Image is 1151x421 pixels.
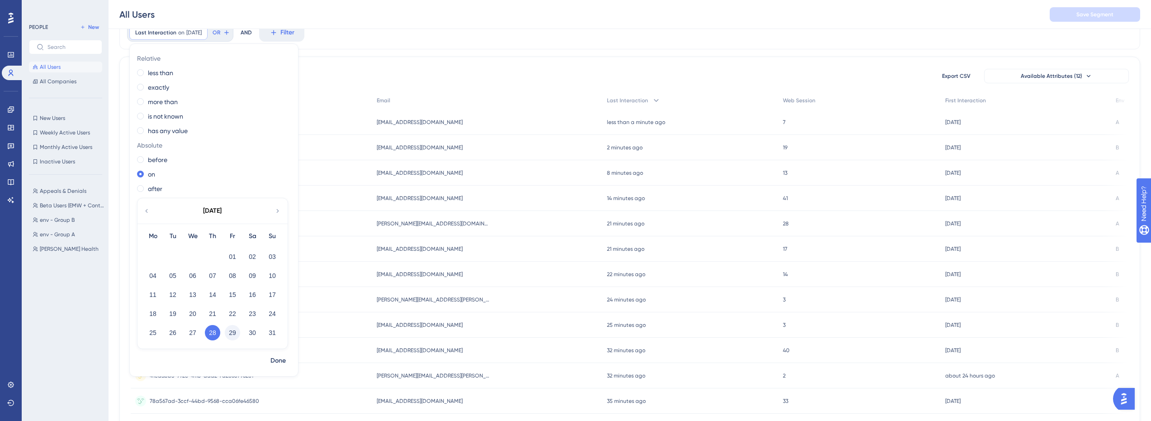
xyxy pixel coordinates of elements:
label: has any value [148,125,188,136]
div: [DATE] [203,206,222,216]
span: 14 [783,271,788,278]
span: 7 [783,119,786,126]
span: A [1116,372,1119,379]
button: 06 [185,268,200,283]
button: OR [211,25,231,40]
span: [PERSON_NAME][EMAIL_ADDRESS][PERSON_NAME][DOMAIN_NAME] [377,372,490,379]
span: 3 [783,296,786,303]
span: Inactive Users [40,158,75,165]
button: Beta Users (EMW + Continuum) [29,200,108,211]
button: Weekly Active Users [29,127,102,138]
button: 28 [205,325,220,340]
time: less than a minute ago [607,119,665,125]
label: less than [148,67,173,78]
span: [EMAIL_ADDRESS][DOMAIN_NAME] [377,397,463,405]
button: 20 [185,306,200,321]
span: Available Attributes (12) [1021,72,1082,80]
button: Filter [259,24,304,42]
span: env - Group A [40,231,75,238]
button: New [77,22,102,33]
button: 05 [165,268,180,283]
time: 32 minutes ago [607,373,645,379]
button: 02 [245,249,260,264]
label: more than [148,96,178,107]
span: New Users [40,115,65,122]
span: [PERSON_NAME] Health [40,245,99,253]
span: 40 [783,347,790,354]
button: 13 [185,287,200,302]
span: All Companies [40,78,76,85]
input: Search [47,44,95,50]
button: New Users [29,113,102,124]
span: New [88,24,99,31]
time: [DATE] [945,246,961,252]
time: 32 minutes ago [607,347,645,354]
span: 3 [783,321,786,329]
div: Tu [163,231,183,242]
time: 8 minutes ago [607,170,643,176]
div: Su [262,231,282,242]
button: 22 [225,306,240,321]
button: 07 [205,268,220,283]
span: B [1116,271,1119,278]
time: [DATE] [945,119,961,125]
span: [EMAIL_ADDRESS][DOMAIN_NAME] [377,144,463,151]
label: before [148,154,167,165]
span: Monthly Active Users [40,144,92,151]
span: B [1116,245,1119,253]
button: 15 [225,287,240,302]
button: 18 [145,306,161,321]
button: 04 [145,268,161,283]
span: Filter [280,27,294,38]
button: 14 [205,287,220,302]
time: 22 minutes ago [607,271,645,277]
time: [DATE] [945,398,961,404]
time: [DATE] [945,220,961,227]
button: All Companies [29,76,102,87]
span: Done [270,355,286,366]
button: Inactive Users [29,156,102,167]
label: exactly [148,82,169,93]
span: A [1116,119,1119,126]
span: [PERSON_NAME][EMAIL_ADDRESS][DOMAIN_NAME] [377,220,490,227]
span: Need Help? [21,2,57,13]
span: First Interaction [945,97,986,104]
span: [EMAIL_ADDRESS][DOMAIN_NAME] [377,245,463,253]
button: 31 [265,325,280,340]
button: 23 [245,306,260,321]
div: All Users [119,8,155,21]
button: 29 [225,325,240,340]
span: [EMAIL_ADDRESS][DOMAIN_NAME] [377,347,463,354]
button: 09 [245,268,260,283]
span: A [1116,220,1119,227]
button: Appeals & Denials [29,186,108,196]
button: 01 [225,249,240,264]
span: [EMAIL_ADDRESS][DOMAIN_NAME] [377,195,463,202]
button: 11 [145,287,161,302]
span: Relative [137,53,287,64]
time: [DATE] [945,170,961,176]
span: Email [377,97,390,104]
span: 13 [783,169,787,177]
time: 21 minutes ago [607,246,644,252]
time: 2 minutes ago [607,144,643,151]
button: Save Segment [1050,7,1140,22]
time: [DATE] [945,271,961,277]
div: AND [241,24,252,42]
label: on [148,169,155,180]
button: 24 [265,306,280,321]
label: is not known [148,111,183,122]
time: about 24 hours ago [945,373,995,379]
span: 2 [783,372,786,379]
span: [EMAIL_ADDRESS][DOMAIN_NAME] [377,321,463,329]
button: 30 [245,325,260,340]
span: Weekly Active Users [40,129,90,136]
button: 26 [165,325,180,340]
span: on [178,29,185,36]
button: 27 [185,325,200,340]
button: Available Attributes (12) [984,69,1129,83]
div: Fr [223,231,242,242]
time: 24 minutes ago [607,297,646,303]
button: Monthly Active Users [29,142,102,153]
